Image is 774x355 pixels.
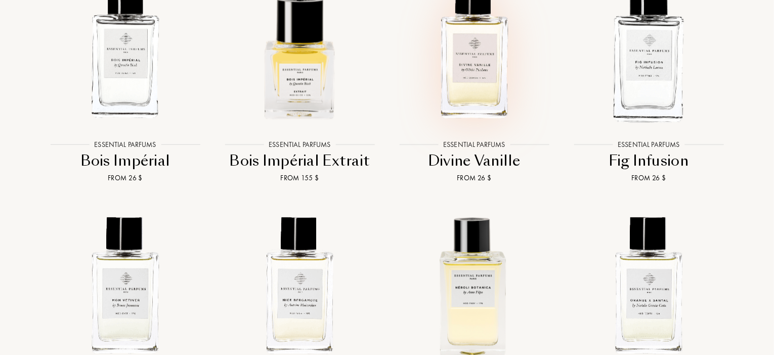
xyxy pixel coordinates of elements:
div: From 26 $ [42,173,208,183]
div: Divine Vanille [391,151,557,171]
div: Fig Infusion [566,151,732,171]
div: From 155 $ [217,173,383,183]
div: From 26 $ [566,173,732,183]
div: Essential Parfums [613,139,684,149]
div: From 26 $ [391,173,557,183]
div: Essential Parfums [264,139,335,149]
div: Bois Impérial Extrait [217,151,383,171]
div: Essential Parfums [89,139,161,149]
div: Essential Parfums [438,139,510,149]
div: Bois Impérial [42,151,208,171]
